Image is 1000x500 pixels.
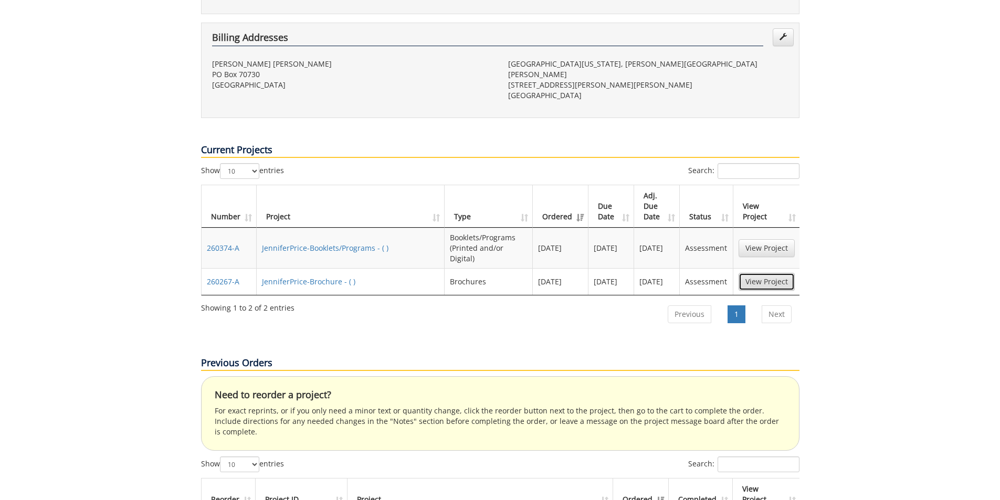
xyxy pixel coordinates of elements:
a: 260374-A [207,243,239,253]
select: Showentries [220,163,259,179]
p: Current Projects [201,143,799,158]
td: Assessment [680,228,733,268]
td: Booklets/Programs (Printed and/or Digital) [445,228,533,268]
a: JenniferPrice-Booklets/Programs - ( ) [262,243,388,253]
td: [DATE] [588,268,635,295]
p: [PERSON_NAME] [PERSON_NAME] [212,59,492,69]
input: Search: [718,456,799,472]
label: Show entries [201,163,284,179]
a: Previous [668,305,711,323]
th: Type: activate to sort column ascending [445,185,533,228]
label: Show entries [201,456,284,472]
p: For exact reprints, or if you only need a minor text or quantity change, click the reorder button... [215,406,786,437]
a: Next [762,305,792,323]
input: Search: [718,163,799,179]
td: [DATE] [634,268,680,295]
td: Brochures [445,268,533,295]
td: [DATE] [533,268,588,295]
a: Edit Addresses [773,28,794,46]
td: [DATE] [533,228,588,268]
label: Search: [688,456,799,472]
p: Previous Orders [201,356,799,371]
th: Adj. Due Date: activate to sort column ascending [634,185,680,228]
p: [GEOGRAPHIC_DATA] [508,90,788,101]
p: [STREET_ADDRESS][PERSON_NAME][PERSON_NAME] [508,80,788,90]
th: Number: activate to sort column ascending [202,185,257,228]
a: View Project [739,273,795,291]
a: 1 [728,305,745,323]
th: Project: activate to sort column ascending [257,185,445,228]
th: Status: activate to sort column ascending [680,185,733,228]
a: JenniferPrice-Brochure - ( ) [262,276,355,286]
td: [DATE] [588,228,635,268]
th: Due Date: activate to sort column ascending [588,185,635,228]
p: [GEOGRAPHIC_DATA][US_STATE], [PERSON_NAME][GEOGRAPHIC_DATA][PERSON_NAME] [508,59,788,80]
p: PO Box 70730 [212,69,492,80]
a: 260267-A [207,276,239,286]
select: Showentries [220,456,259,472]
th: Ordered: activate to sort column ascending [533,185,588,228]
th: View Project: activate to sort column ascending [733,185,800,228]
td: Assessment [680,268,733,295]
a: View Project [739,239,795,257]
h4: Need to reorder a project? [215,390,786,400]
h4: Billing Addresses [212,33,763,46]
td: [DATE] [634,228,680,268]
div: Showing 1 to 2 of 2 entries [201,299,294,313]
p: [GEOGRAPHIC_DATA] [212,80,492,90]
label: Search: [688,163,799,179]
